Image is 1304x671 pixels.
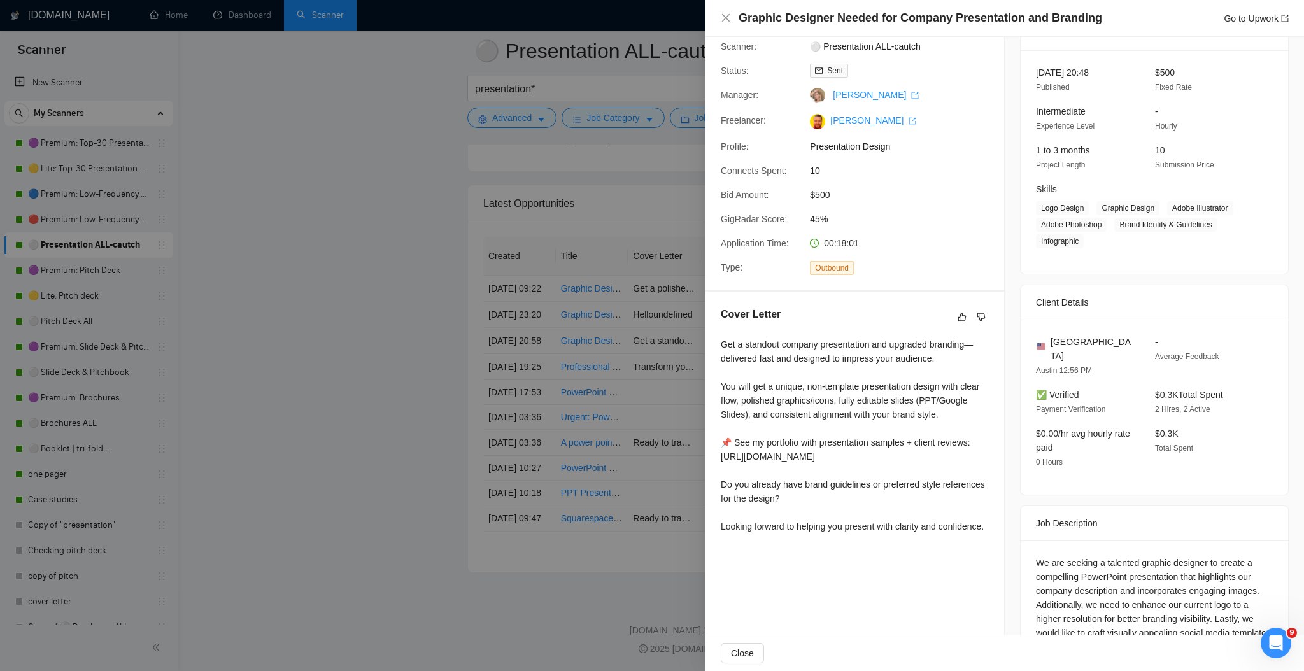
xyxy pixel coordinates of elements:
span: [GEOGRAPHIC_DATA] [1051,335,1135,363]
span: Adobe Illustrator [1167,201,1233,215]
span: clock-circle [810,239,819,248]
span: Infographic [1036,234,1084,248]
span: Sent [827,66,843,75]
span: 00:18:01 [824,238,859,248]
span: Austin 12:56 PM [1036,366,1092,375]
span: Connects Spent: [721,166,787,176]
span: - [1155,106,1158,117]
span: $0.3K Total Spent [1155,390,1223,400]
span: Fixed Rate [1155,83,1192,92]
span: 45% [810,212,1001,226]
span: export [909,117,916,125]
span: Presentation Design [810,139,1001,153]
span: ✅ Verified [1036,390,1079,400]
span: Logo Design [1036,201,1089,215]
span: 1 to 3 months [1036,145,1090,155]
span: Freelancer: [721,115,766,125]
span: 9 [1287,628,1297,638]
span: Outbound [810,261,854,275]
span: Total Spent [1155,444,1193,453]
button: Close [721,13,731,24]
span: Experience Level [1036,122,1095,131]
h4: Graphic Designer Needed for Company Presentation and Branding [739,10,1102,26]
button: like [954,309,970,325]
span: Skills [1036,184,1057,194]
a: Go to Upworkexport [1224,13,1289,24]
img: 🇺🇸 [1037,342,1045,351]
span: Application Time: [721,238,789,248]
span: $500 [810,188,1001,202]
span: 0 Hours [1036,458,1063,467]
button: dislike [974,309,989,325]
span: $500 [1155,67,1175,78]
span: Bid Amount: [721,190,769,200]
h5: Cover Letter [721,307,781,322]
span: Manager: [721,90,758,100]
span: dislike [977,312,986,322]
span: Intermediate [1036,106,1086,117]
span: Payment Verification [1036,405,1105,414]
span: export [1281,15,1289,22]
div: Get a standout company presentation and upgraded branding—delivered fast and designed to impress ... [721,337,989,533]
div: Client Details [1036,285,1273,320]
span: - [1155,337,1158,347]
span: mail [815,67,823,74]
span: [DATE] 20:48 [1036,67,1089,78]
iframe: Intercom live chat [1261,628,1291,658]
span: Hourly [1155,122,1177,131]
span: Submission Price [1155,160,1214,169]
a: [PERSON_NAME] export [830,115,916,125]
span: GigRadar Score: [721,214,787,224]
span: 10 [810,164,1001,178]
span: Scanner: [721,41,756,52]
span: $0.00/hr avg hourly rate paid [1036,428,1130,453]
span: close [721,13,731,23]
span: Brand Identity & Guidelines [1114,218,1217,232]
span: Graphic Design [1096,201,1159,215]
img: c17XH_OUkR7nex4Zgaw-_52SvVSmxBNxRpbcbab6PLDZCmEExCi9R22d2WRFXH5ZBT [810,114,825,129]
span: Status: [721,66,749,76]
span: Project Length [1036,160,1085,169]
span: 10 [1155,145,1165,155]
span: ⚪ Presentation ALL-cautch [810,39,1001,53]
span: export [911,92,919,99]
span: Close [731,646,754,660]
span: like [958,312,967,322]
span: Adobe Photoshop [1036,218,1107,232]
span: Type: [721,262,742,272]
span: Profile: [721,141,749,152]
span: Published [1036,83,1070,92]
a: [PERSON_NAME] export [833,90,919,100]
span: Average Feedback [1155,352,1219,361]
span: $0.3K [1155,428,1179,439]
span: 2 Hires, 2 Active [1155,405,1210,414]
button: Close [721,643,764,663]
div: Job Description [1036,506,1273,540]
